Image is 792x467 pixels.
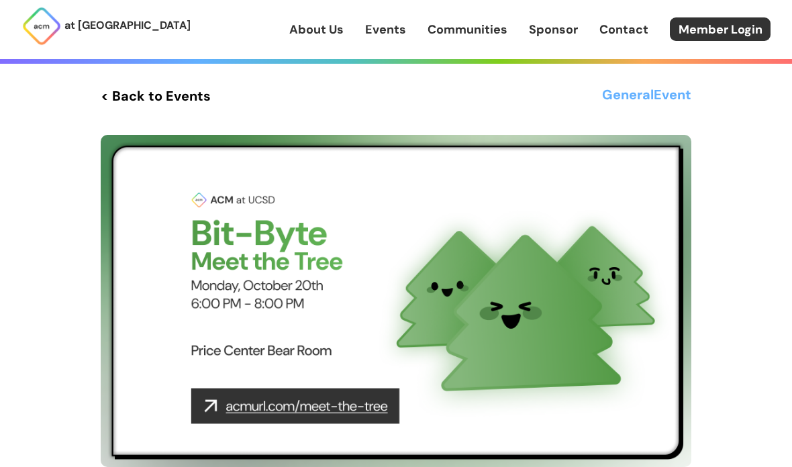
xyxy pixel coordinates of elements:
[101,84,211,108] a: < Back to Events
[365,21,406,38] a: Events
[64,17,191,34] p: at [GEOGRAPHIC_DATA]
[602,84,691,108] h3: General Event
[599,21,648,38] a: Contact
[529,21,578,38] a: Sponsor
[21,6,191,46] a: at [GEOGRAPHIC_DATA]
[428,21,507,38] a: Communities
[21,6,62,46] img: ACM Logo
[101,135,691,467] img: Event Cover Photo
[670,17,771,41] a: Member Login
[289,21,344,38] a: About Us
